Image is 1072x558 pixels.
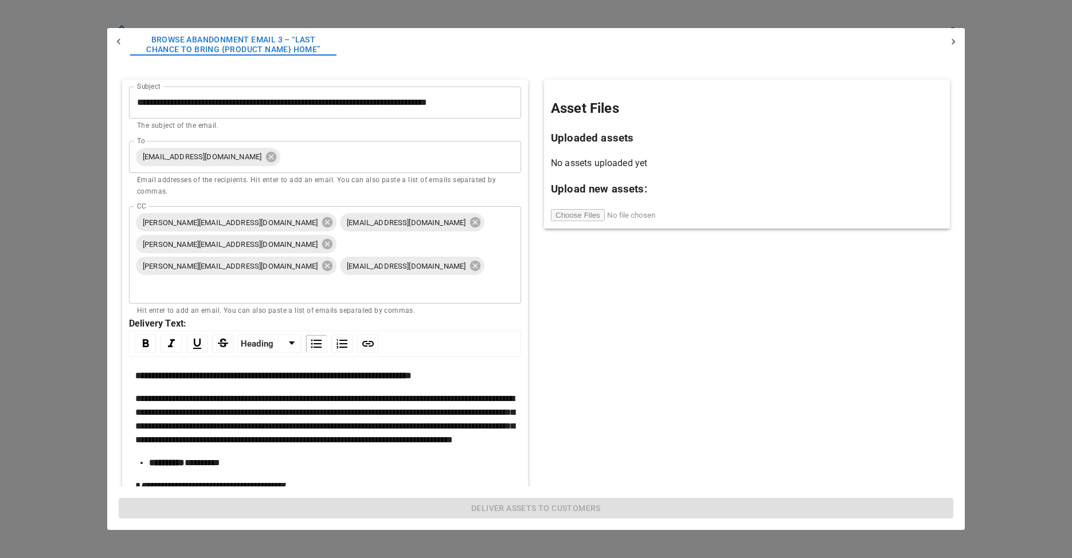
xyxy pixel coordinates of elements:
div: Unordered [306,335,327,353]
h3: Upload new assets: [551,181,943,197]
div: [PERSON_NAME][EMAIL_ADDRESS][DOMAIN_NAME] [136,213,337,231]
p: Email addresses of the recipients. Hit enter to add an email. You can also paste a list of emails... [137,175,513,198]
div: [EMAIL_ADDRESS][DOMAIN_NAME] [136,148,280,166]
div: Bold [135,335,156,353]
div: Strikethrough [212,335,233,353]
div: Italic [161,335,182,353]
label: CC [137,201,146,211]
div: rdw-inline-control [132,335,236,353]
button: Browse Abandonment Email 3 – “Last Chance to Bring {Product Name} Home” [130,28,337,62]
span: [EMAIL_ADDRESS][DOMAIN_NAME] [136,150,268,163]
div: rdw-wrapper [129,331,521,543]
span: [PERSON_NAME][EMAIL_ADDRESS][DOMAIN_NAME] [136,260,324,273]
strong: Delivery Text: [129,318,186,329]
div: [EMAIL_ADDRESS][DOMAIN_NAME] [340,213,484,231]
label: To [137,136,145,146]
label: Subject [137,81,161,91]
a: Block Type [238,335,301,352]
div: [PERSON_NAME][EMAIL_ADDRESS][DOMAIN_NAME] [136,257,337,275]
p: Hit enter to add an email. You can also paste a list of emails separated by commas. [137,305,513,317]
div: rdw-editor [135,369,515,534]
div: Ordered [331,335,353,353]
div: rdw-toolbar [129,331,521,357]
div: rdw-block-control [236,335,303,353]
span: [EMAIL_ADDRESS][DOMAIN_NAME] [340,216,472,229]
div: [PERSON_NAME][EMAIL_ADDRESS][DOMAIN_NAME] [136,235,337,253]
div: [EMAIL_ADDRESS][DOMAIN_NAME] [340,257,484,275]
div: rdw-dropdown [237,335,302,353]
div: rdw-list-control [303,335,355,353]
div: Link [357,335,378,353]
span: [PERSON_NAME][EMAIL_ADDRESS][DOMAIN_NAME] [136,238,324,251]
span: [EMAIL_ADDRESS][DOMAIN_NAME] [340,260,472,273]
p: The subject of the email. [137,120,513,132]
div: Underline [186,335,208,353]
div: rdw-link-control [355,335,381,353]
span: [PERSON_NAME][EMAIL_ADDRESS][DOMAIN_NAME] [136,216,324,229]
h2: Asset Files [551,98,943,119]
p: No assets uploaded yet [551,156,943,170]
h3: Uploaded assets [551,130,943,146]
